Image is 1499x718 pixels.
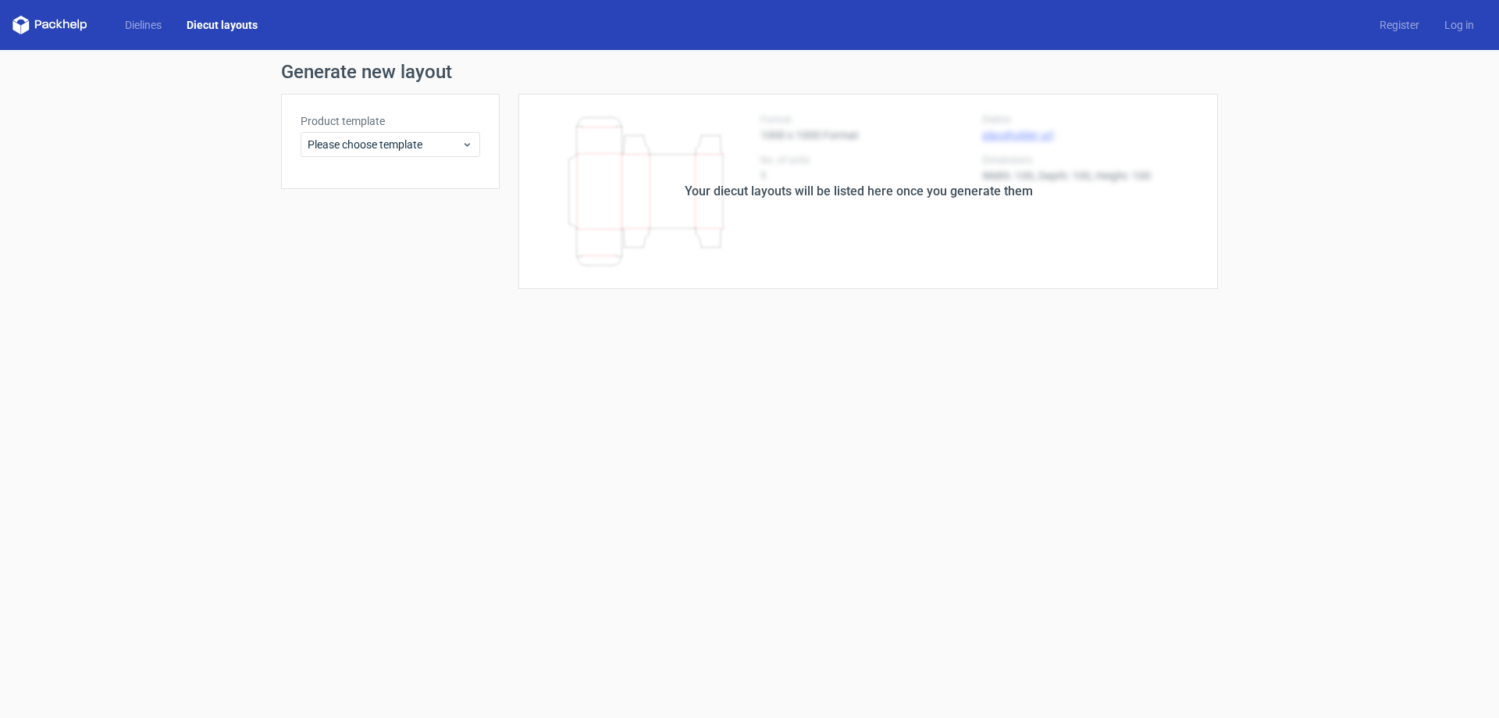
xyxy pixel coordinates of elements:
[1367,17,1432,33] a: Register
[308,137,461,152] span: Please choose template
[301,113,480,129] label: Product template
[281,63,1218,81] h1: Generate new layout
[112,17,174,33] a: Dielines
[174,17,270,33] a: Diecut layouts
[685,182,1033,201] div: Your diecut layouts will be listed here once you generate them
[1432,17,1487,33] a: Log in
